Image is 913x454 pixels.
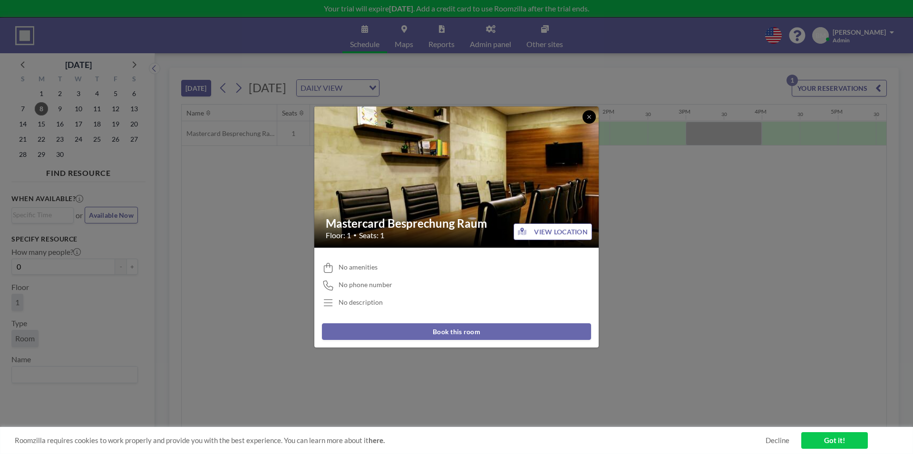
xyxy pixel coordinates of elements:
[314,82,600,272] img: 537.jpg
[339,298,383,307] div: No description
[766,436,789,445] a: Decline
[514,223,592,240] button: VIEW LOCATION
[322,323,591,340] button: Book this room
[339,280,392,289] span: No phone number
[353,232,357,239] span: •
[15,436,766,445] span: Roomzilla requires cookies to work properly and provide you with the best experience. You can lea...
[359,231,384,240] span: Seats: 1
[339,263,378,271] span: No amenities
[326,216,588,231] h2: Mastercard Besprechung Raum
[326,231,351,240] span: Floor: 1
[801,432,868,449] a: Got it!
[369,436,385,444] a: here.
